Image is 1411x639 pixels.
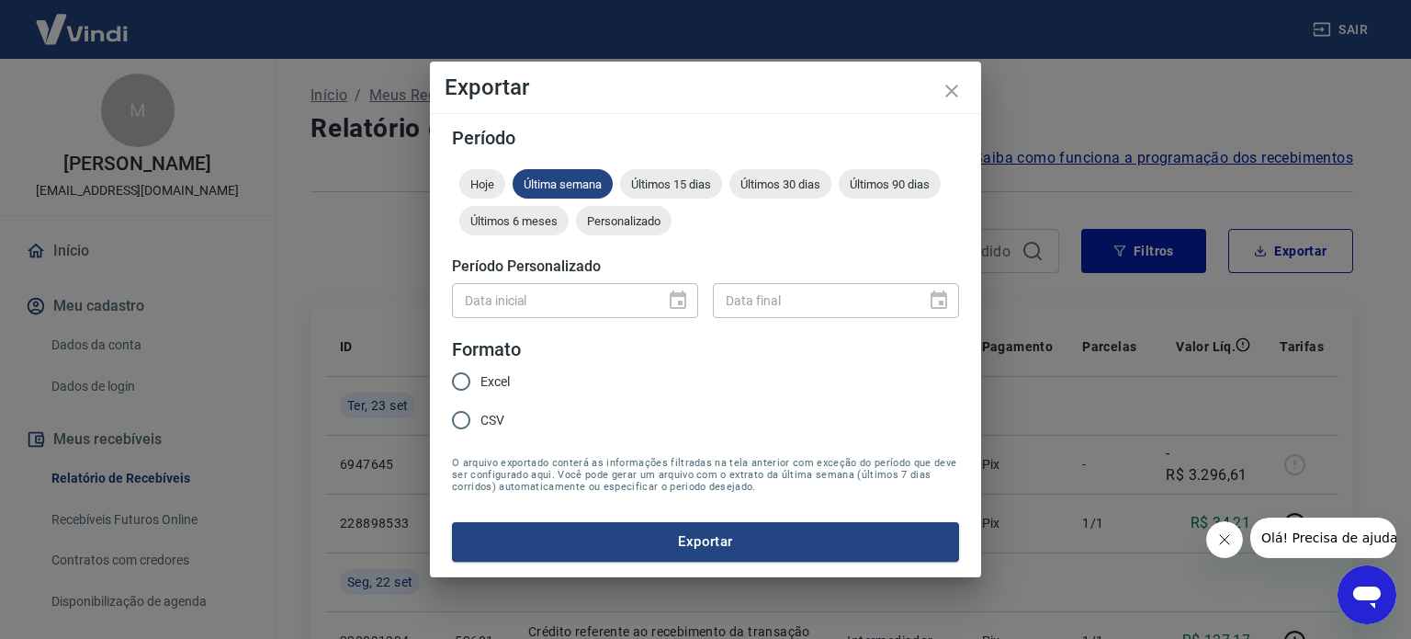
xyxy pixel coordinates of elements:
[513,169,613,199] div: Última semana
[452,337,521,363] legend: Formato
[576,206,672,235] div: Personalizado
[445,76,966,98] h4: Exportar
[713,283,913,317] input: DD/MM/YYYY
[1206,521,1243,558] iframe: Fechar mensagem
[839,177,941,191] span: Últimos 90 dias
[459,214,569,228] span: Últimos 6 meses
[729,169,831,199] div: Últimos 30 dias
[452,283,652,317] input: DD/MM/YYYY
[1338,565,1396,624] iframe: Botão para abrir a janela de mensagens
[459,206,569,235] div: Últimos 6 meses
[11,13,154,28] span: Olá! Precisa de ajuda?
[620,169,722,199] div: Últimos 15 dias
[576,214,672,228] span: Personalizado
[452,257,959,276] h5: Período Personalizado
[1250,518,1396,558] iframe: Mensagem da empresa
[452,457,959,493] span: O arquivo exportado conterá as informações filtradas na tela anterior com exceção do período que ...
[620,177,722,191] span: Últimos 15 dias
[480,372,510,392] span: Excel
[459,177,505,191] span: Hoje
[729,177,831,191] span: Últimos 30 dias
[459,169,505,199] div: Hoje
[930,69,974,113] button: close
[452,129,959,147] h5: Período
[480,411,504,430] span: CSV
[452,522,959,561] button: Exportar
[839,169,941,199] div: Últimos 90 dias
[513,177,613,191] span: Última semana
